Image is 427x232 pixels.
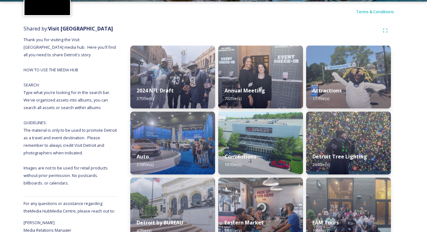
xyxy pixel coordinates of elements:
span: 101 file(s) [224,162,241,167]
span: 702 file(s) [224,96,241,101]
img: d7532473-e64b-4407-9cc3-22eb90fab41b.jpg [130,112,215,174]
img: 8c0cc7c4-d0ac-4b2f-930c-c1f64b82d302.jpg [218,46,303,108]
strong: Conventions [224,153,256,160]
strong: 2024 NFL Draft [137,87,174,94]
span: 375 file(s) [137,96,154,101]
strong: Detroit by BUREAU [137,219,183,226]
span: Thank you for visiting the Visit [GEOGRAPHIC_DATA] media hub. Here you'll find all you need to sh... [24,37,118,186]
strong: FAM Tours [312,219,339,226]
span: 244 file(s) [312,162,329,167]
strong: Eastern Market [224,219,264,226]
strong: Attractions [312,87,342,94]
a: Terms & Conditions [356,8,403,15]
img: ad1a86ae-14bd-4f6b-9ce0-fa5a51506304.jpg [306,112,391,174]
img: 1cf80b3c-b923-464a-9465-a021a0fe5627.jpg [130,46,215,108]
img: 35ad669e-8c01-473d-b9e4-71d78d8e13d9.jpg [218,112,303,174]
img: b41b5269-79c1-44fe-8f0b-cab865b206ff.jpg [306,46,391,108]
strong: Detroit Tree Lighting [312,153,367,160]
strong: Auto [137,153,149,160]
span: 171 file(s) [312,96,329,101]
span: Terms & Conditions [356,9,394,14]
strong: Visit [GEOGRAPHIC_DATA] [48,25,113,32]
span: For any questions or assistance regarding the Media Hub Media Centre, please reach out to: [24,201,115,214]
strong: Annual Meeting [224,87,265,94]
span: 216 file(s) [137,162,154,167]
span: Shared by: [24,25,113,32]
